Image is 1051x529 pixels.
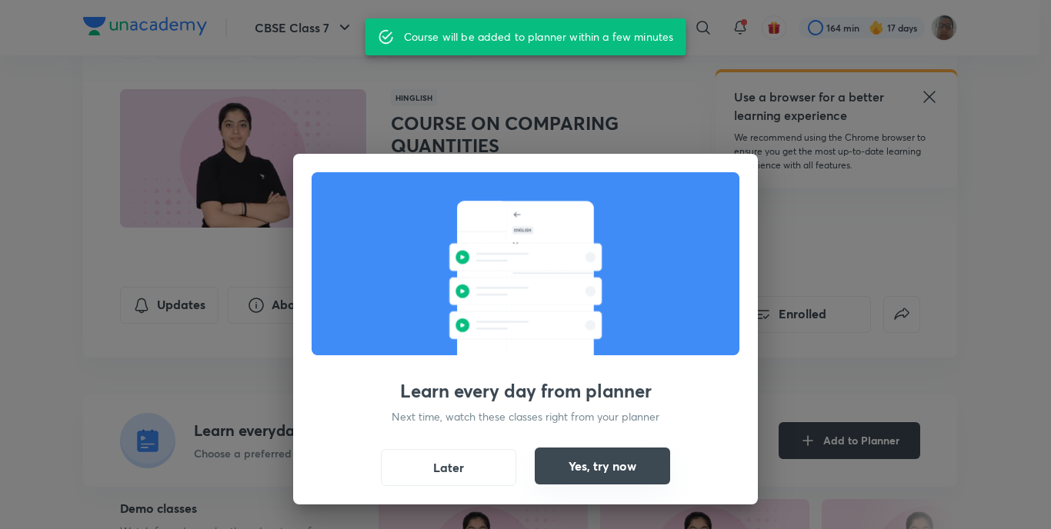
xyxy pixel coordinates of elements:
p: Next time, watch these classes right from your planner [392,408,659,424]
g: 5:00 [456,275,468,279]
g: PM [459,318,464,321]
g: PM [459,284,464,287]
g: 5:00 [456,241,468,245]
div: Course will be added to planner within a few minutes [404,23,674,51]
button: Later [381,449,516,486]
g: 5:00 [456,310,468,314]
h3: Learn every day from planner [400,380,652,402]
button: Yes, try now [535,447,670,484]
g: PM [459,251,464,253]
